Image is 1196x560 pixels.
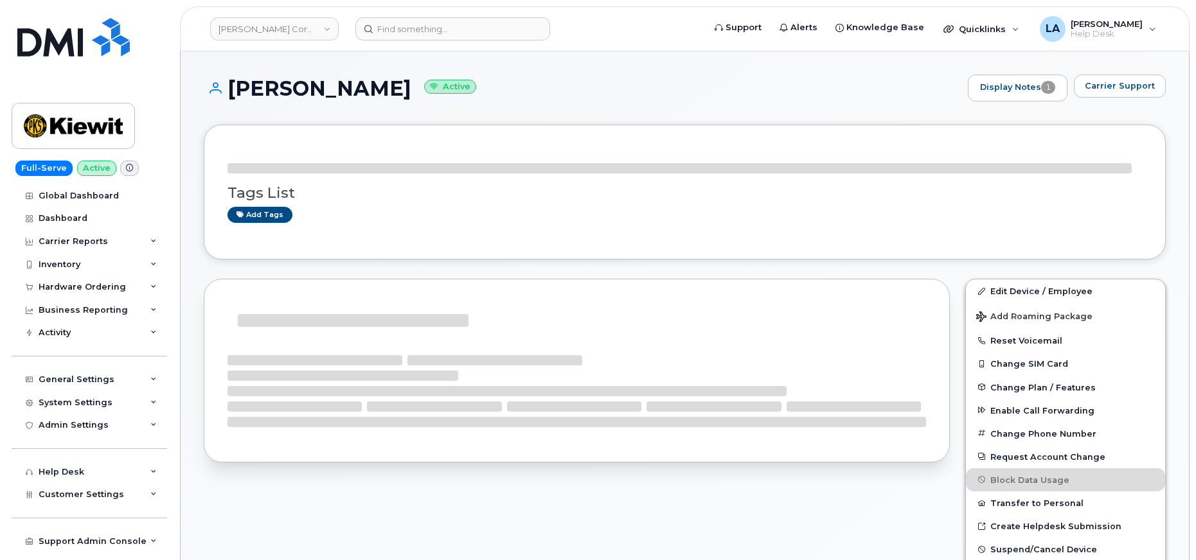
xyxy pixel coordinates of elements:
span: Add Roaming Package [976,311,1093,324]
a: Add tags [228,207,292,223]
a: Create Helpdesk Submission [966,514,1165,538]
h1: [PERSON_NAME] [204,77,961,100]
button: Change Phone Number [966,422,1165,445]
button: Transfer to Personal [966,491,1165,514]
button: Add Roaming Package [966,302,1165,329]
span: Change Plan / Features [990,382,1096,392]
span: 1 [1041,81,1055,94]
a: Edit Device / Employee [966,279,1165,302]
button: Enable Call Forwarding [966,399,1165,422]
small: Active [424,80,476,94]
button: Request Account Change [966,445,1165,468]
button: Carrier Support [1074,74,1166,98]
h3: Tags List [228,185,1142,201]
a: Display Notes1 [968,74,1067,101]
button: Block Data Usage [966,468,1165,491]
button: Reset Voicemail [966,329,1165,352]
button: Change SIM Card [966,352,1165,375]
span: Suspend/Cancel Device [990,545,1097,554]
span: Carrier Support [1085,80,1155,92]
button: Change Plan / Features [966,376,1165,399]
span: Enable Call Forwarding [990,405,1094,415]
